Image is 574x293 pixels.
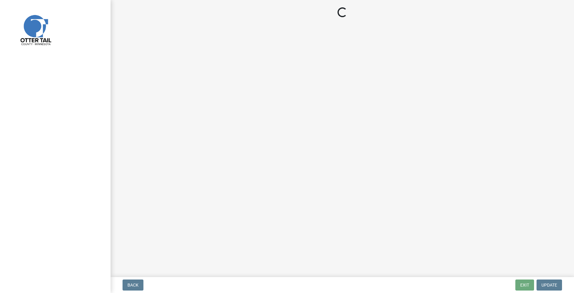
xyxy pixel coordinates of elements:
[541,283,557,287] span: Update
[515,280,534,291] button: Exit
[127,283,139,287] span: Back
[537,280,562,291] button: Update
[12,6,58,52] img: Otter Tail County, Minnesota
[123,280,143,291] button: Back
